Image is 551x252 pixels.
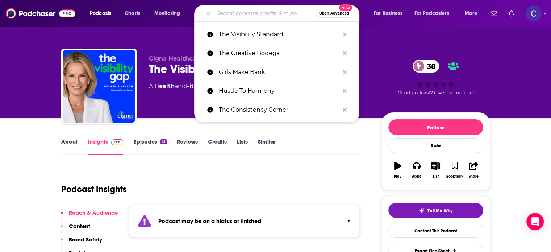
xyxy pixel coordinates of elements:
[120,8,145,19] a: Charts
[133,138,166,155] a: Episodes13
[388,224,483,238] a: Contact This Podcast
[61,138,78,155] a: About
[446,174,463,179] div: Bookmark
[460,8,486,19] button: open menu
[214,8,316,19] input: Search podcasts, credits, & more...
[410,8,460,19] button: open menu
[90,8,111,18] span: Podcasts
[63,50,135,123] img: The Visibility Gap
[414,8,449,18] span: For Podcasters
[219,63,339,82] p: Girls Make Bank
[237,138,248,155] a: Lists
[469,174,479,179] div: Share
[85,8,121,19] button: open menu
[69,209,118,216] p: Reach & Audience
[61,236,102,249] button: Brand Safety
[175,83,186,90] span: and
[445,157,464,183] button: Bookmark
[258,138,276,155] a: Similar
[149,55,202,62] span: Cigna Healthcare
[61,223,90,236] button: Content
[388,119,483,135] button: Follow
[69,223,90,230] p: Content
[526,5,542,21] img: User Profile
[154,83,175,90] a: Health
[319,12,349,15] span: Open Advanced
[388,138,483,153] div: Rate
[419,208,425,214] img: tell me why sparkle
[194,63,359,82] a: Girls Make Bank
[381,55,490,100] div: 38Good podcast? Give it some love!
[398,90,474,95] span: Good podcast? Give it some love!
[465,8,477,18] span: More
[149,82,230,91] div: A podcast
[194,44,359,63] a: The Creative Bodega
[61,209,118,223] button: Reach & Audience
[339,4,352,11] span: New
[413,60,439,73] a: 38
[201,5,366,22] div: Search podcasts, credits, & more...
[433,174,439,179] div: List
[526,5,542,21] span: Logged in as publicityxxtina
[316,9,352,18] button: Open AdvancedNew
[6,7,75,20] img: Podchaser - Follow, Share and Rate Podcasts
[369,8,412,19] button: open menu
[374,8,402,18] span: For Business
[194,82,359,100] a: Hustle To Harmony
[388,157,407,183] button: Play
[194,25,359,44] a: The Visibility Standard
[129,205,360,237] section: Click to expand status details
[219,100,339,119] p: The Consistency Corner
[219,44,339,63] p: The Creative Bodega
[219,25,339,44] p: The Visibility Standard
[488,7,500,20] a: Show notifications dropdown
[149,8,189,19] button: open menu
[394,174,401,179] div: Play
[208,138,227,155] a: Credits
[194,100,359,119] a: The Consistency Corner
[219,82,339,100] p: Hustle To Harmony
[427,208,452,214] span: Tell Me Why
[125,8,140,18] span: Charts
[412,174,421,179] div: Apps
[464,157,483,183] button: Share
[186,83,207,90] a: Fitness
[426,157,445,183] button: List
[158,218,261,224] strong: Podcast may be on a hiatus or finished
[69,236,102,243] p: Brand Safety
[526,213,544,230] div: Open Intercom Messenger
[111,139,124,145] img: Podchaser Pro
[177,138,198,155] a: Reviews
[526,5,542,21] button: Show profile menu
[160,139,166,144] div: 13
[88,138,124,155] a: InsightsPodchaser Pro
[420,60,439,73] span: 38
[407,157,426,183] button: Apps
[61,184,127,195] h1: Podcast Insights
[154,8,180,18] span: Monitoring
[506,7,517,20] a: Show notifications dropdown
[388,203,483,218] button: tell me why sparkleTell Me Why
